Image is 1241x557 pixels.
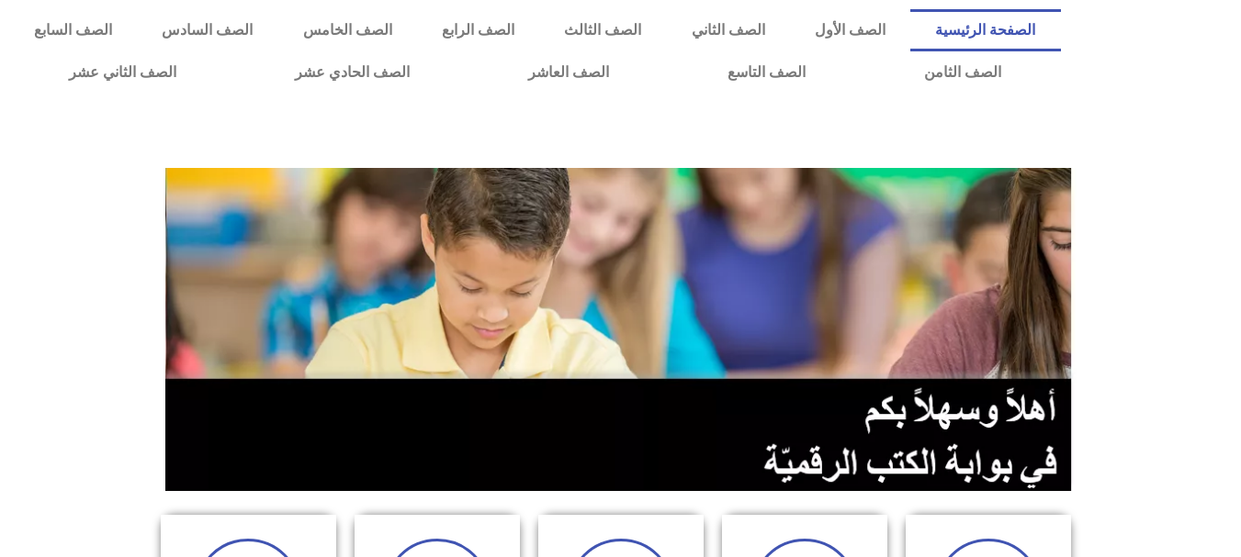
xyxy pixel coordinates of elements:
[278,9,417,51] a: الصف الخامس
[539,9,666,51] a: الصف الثالث
[9,9,137,51] a: الصف السابع
[864,51,1060,94] a: الصف الثامن
[235,51,468,94] a: الصف الحادي عشر
[668,51,864,94] a: الصف التاسع
[910,9,1060,51] a: الصفحة الرئيسية
[667,9,790,51] a: الصف الثاني
[790,9,910,51] a: الصف الأول
[137,9,277,51] a: الصف السادس
[9,51,235,94] a: الصف الثاني عشر
[468,51,668,94] a: الصف العاشر
[417,9,539,51] a: الصف الرابع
